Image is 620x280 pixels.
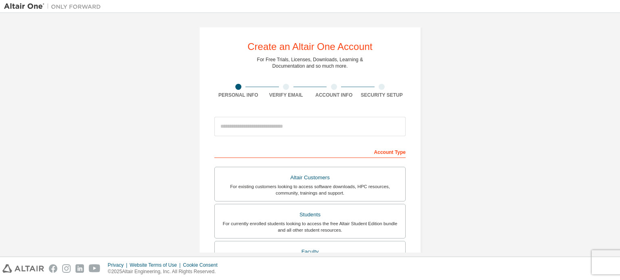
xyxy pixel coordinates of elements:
div: Security Setup [358,92,406,98]
div: Create an Altair One Account [247,42,373,52]
img: instagram.svg [62,264,71,273]
div: Personal Info [214,92,262,98]
img: youtube.svg [89,264,101,273]
div: Students [220,209,400,220]
img: Altair One [4,2,105,10]
div: For currently enrolled students looking to access the free Altair Student Edition bundle and all ... [220,220,400,233]
div: Account Info [310,92,358,98]
div: Website Terms of Use [130,262,183,268]
div: For Free Trials, Licenses, Downloads, Learning & Documentation and so much more. [257,56,363,69]
div: For existing customers looking to access software downloads, HPC resources, community, trainings ... [220,183,400,196]
div: Faculty [220,246,400,257]
div: Cookie Consent [183,262,222,268]
img: linkedin.svg [75,264,84,273]
p: © 2025 Altair Engineering, Inc. All Rights Reserved. [108,268,222,275]
img: facebook.svg [49,264,57,273]
div: Verify Email [262,92,310,98]
div: Account Type [214,145,406,158]
div: Altair Customers [220,172,400,183]
img: altair_logo.svg [2,264,44,273]
div: Privacy [108,262,130,268]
